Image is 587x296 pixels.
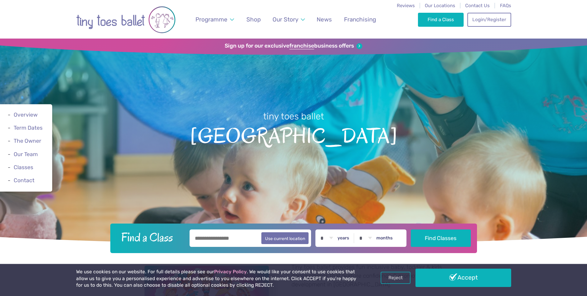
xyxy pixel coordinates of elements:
[376,235,393,241] label: months
[317,16,332,23] span: News
[425,3,455,8] a: Our Locations
[465,3,490,8] a: Contact Us
[397,3,415,8] a: Reviews
[263,111,324,122] small: tiny toes ballet
[195,16,227,23] span: Programme
[341,12,379,27] a: Franchising
[76,269,359,289] p: We use cookies on our website. For full details please see our . We would like your consent to us...
[14,138,41,144] a: The Owner
[467,13,511,26] a: Login/Register
[246,16,261,23] span: Shop
[116,229,185,245] h2: Find a Class
[14,112,38,118] a: Overview
[225,43,362,49] a: Sign up for our exclusivefranchisebusiness offers
[243,12,264,27] a: Shop
[337,235,349,241] label: years
[214,269,247,275] a: Privacy Policy
[418,13,464,26] a: Find a Class
[192,12,237,27] a: Programme
[314,12,335,27] a: News
[415,269,511,287] a: Accept
[261,232,309,244] button: Use current location
[11,123,576,148] span: [GEOGRAPHIC_DATA]
[14,125,43,131] a: Term Dates
[76,4,176,35] img: tiny toes ballet
[289,43,314,49] strong: franchise
[14,151,38,157] a: Our Team
[344,16,376,23] span: Franchising
[500,3,511,8] a: FAQs
[269,12,308,27] a: Our Story
[14,177,34,183] a: Contact
[273,16,298,23] span: Our Story
[14,164,33,170] a: Classes
[381,272,410,284] a: Reject
[411,229,471,247] button: Find Classes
